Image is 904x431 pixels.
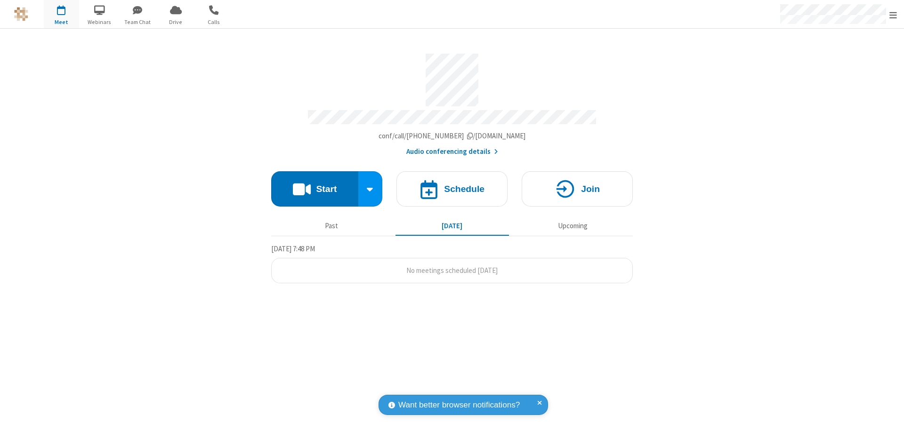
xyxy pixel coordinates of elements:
[406,146,498,157] button: Audio conferencing details
[379,131,526,142] button: Copy my meeting room linkCopy my meeting room link
[120,18,155,26] span: Team Chat
[581,184,600,193] h4: Join
[396,171,508,207] button: Schedule
[271,171,358,207] button: Start
[82,18,117,26] span: Webinars
[444,184,484,193] h4: Schedule
[316,184,337,193] h4: Start
[14,7,28,21] img: QA Selenium DO NOT DELETE OR CHANGE
[516,217,630,235] button: Upcoming
[158,18,194,26] span: Drive
[275,217,388,235] button: Past
[880,407,897,424] iframe: Chat
[196,18,232,26] span: Calls
[406,266,498,275] span: No meetings scheduled [DATE]
[271,243,633,284] section: Today's Meetings
[395,217,509,235] button: [DATE]
[271,244,315,253] span: [DATE] 7:48 PM
[271,47,633,157] section: Account details
[522,171,633,207] button: Join
[398,399,520,411] span: Want better browser notifications?
[44,18,79,26] span: Meet
[379,131,526,140] span: Copy my meeting room link
[358,171,383,207] div: Start conference options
